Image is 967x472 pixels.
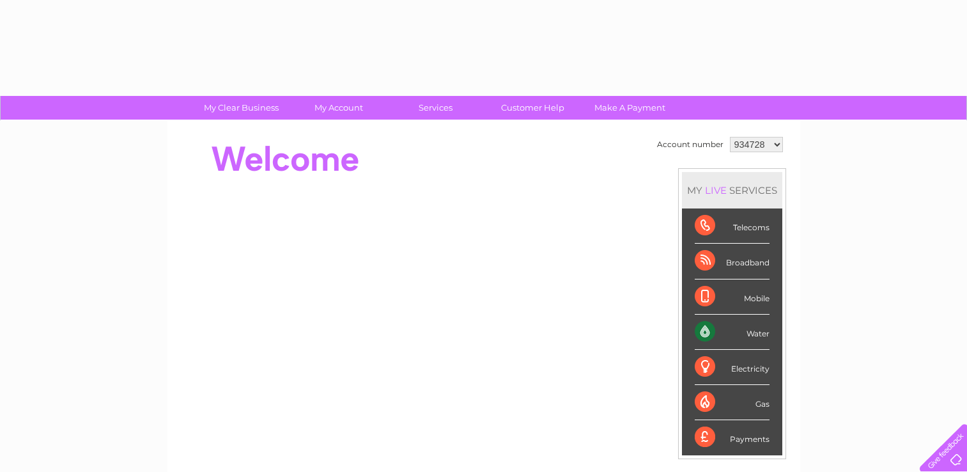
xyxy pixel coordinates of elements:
[695,208,770,244] div: Telecoms
[682,172,782,208] div: MY SERVICES
[695,315,770,350] div: Water
[695,279,770,315] div: Mobile
[286,96,391,120] a: My Account
[189,96,294,120] a: My Clear Business
[695,244,770,279] div: Broadband
[702,184,729,196] div: LIVE
[383,96,488,120] a: Services
[577,96,683,120] a: Make A Payment
[695,350,770,385] div: Electricity
[695,385,770,420] div: Gas
[654,134,727,155] td: Account number
[695,420,770,455] div: Payments
[480,96,585,120] a: Customer Help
